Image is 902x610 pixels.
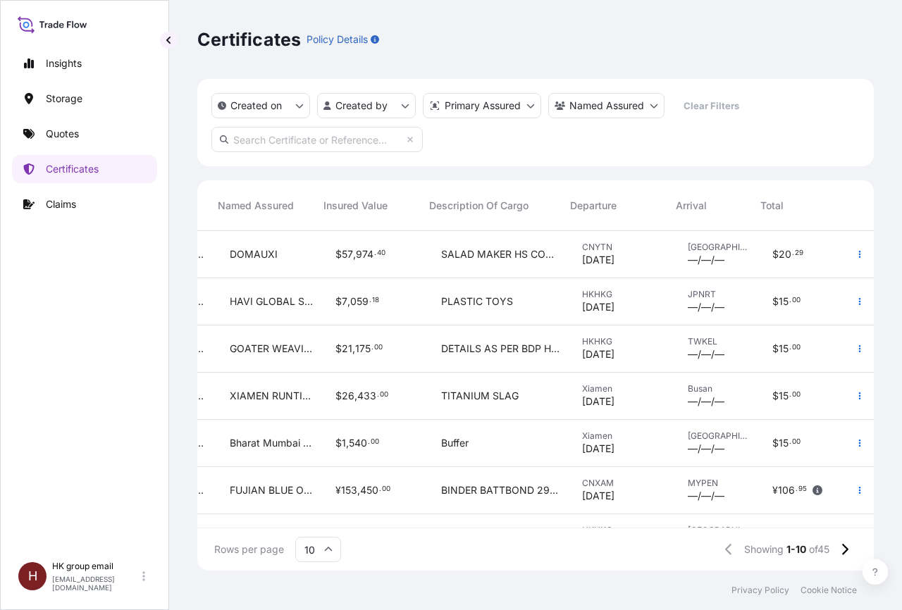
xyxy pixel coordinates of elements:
[354,391,357,401] span: ,
[335,99,388,113] p: Created by
[46,197,76,211] p: Claims
[379,487,381,492] span: .
[441,247,560,261] span: SALAD MAKER HS CODE 850980
[12,85,157,113] a: Storage
[789,440,791,444] span: .
[353,249,356,259] span: ,
[796,487,798,492] span: .
[374,251,376,256] span: .
[369,298,371,303] span: .
[582,442,614,456] span: [DATE]
[230,99,282,113] p: Created on
[789,345,791,350] span: .
[46,56,82,70] p: Insights
[772,249,779,259] span: $
[368,440,370,444] span: .
[335,297,342,306] span: $
[441,342,560,356] span: DETAILS AS PER BDP HOUSE BILL OF LADING HK 1005001596
[779,297,789,306] span: 15
[335,249,342,259] span: $
[731,585,789,596] a: Privacy Policy
[349,438,367,448] span: 540
[211,127,423,152] input: Search Certificate or Reference...
[672,94,750,117] button: Clear Filters
[772,391,779,401] span: $
[46,92,82,106] p: Storage
[335,391,342,401] span: $
[688,300,724,314] span: —/—/—
[441,294,513,309] span: PLASTIC TOYS
[357,391,376,401] span: 433
[760,199,784,213] span: Total
[688,442,724,456] span: —/—/—
[744,542,784,556] span: Showing
[371,440,379,444] span: 00
[772,438,779,448] span: $
[688,253,724,267] span: —/—/—
[772,297,779,306] span: $
[676,199,707,213] span: Arrival
[342,297,347,306] span: 7
[335,485,341,495] span: ¥
[52,575,140,592] p: [EMAIL_ADDRESS][DOMAIN_NAME]
[688,430,750,442] span: [GEOGRAPHIC_DATA]
[360,485,378,495] span: 450
[792,440,801,444] span: 00
[582,394,614,409] span: [DATE]
[342,438,346,448] span: 1
[230,247,278,261] span: DOMAUXI
[357,485,360,495] span: ,
[582,478,665,489] span: CNXAM
[795,251,803,256] span: 29
[789,392,791,397] span: .
[582,300,614,314] span: [DATE]
[28,569,37,583] span: H
[46,162,99,176] p: Certificates
[380,392,388,397] span: 00
[778,485,795,495] span: 106
[441,389,519,403] span: TITANIUM SLAG
[441,483,560,497] span: BINDER BATTBOND 290 S 3 Li
[684,99,739,113] p: Clear Filters
[688,478,750,489] span: MYPEN
[792,251,794,256] span: .
[374,345,383,350] span: 00
[786,542,806,556] span: 1-10
[356,249,373,259] span: 974
[688,394,724,409] span: —/—/—
[46,127,79,141] p: Quotes
[423,93,541,118] button: distributor Filter options
[688,336,750,347] span: TWKEL
[230,483,313,497] span: FUJIAN BLUE OCEAN & BLACK STONE TECHNOLOGY CO., LTD.
[323,199,388,213] span: Insured Value
[211,93,310,118] button: createdOn Filter options
[352,344,355,354] span: ,
[809,542,829,556] span: of 45
[377,392,379,397] span: .
[801,585,857,596] a: Cookie Notice
[779,438,789,448] span: 15
[342,249,353,259] span: 57
[346,438,349,448] span: ,
[779,391,789,401] span: 15
[347,297,350,306] span: ,
[371,345,373,350] span: .
[582,253,614,267] span: [DATE]
[582,347,614,361] span: [DATE]
[445,99,521,113] p: Primary Assured
[230,389,313,403] span: XIAMEN RUNTI NEW MATERIAL TECHNOLOGY CO.,LTD
[342,344,352,354] span: 21
[772,485,778,495] span: ¥
[429,199,529,213] span: Description Of Cargo
[582,242,665,253] span: CNYTN
[342,391,354,401] span: 26
[197,28,301,51] p: Certificates
[582,430,665,442] span: Xiamen
[12,49,157,77] a: Insights
[441,436,469,450] span: Buffer
[12,190,157,218] a: Claims
[341,485,357,495] span: 153
[355,344,371,354] span: 175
